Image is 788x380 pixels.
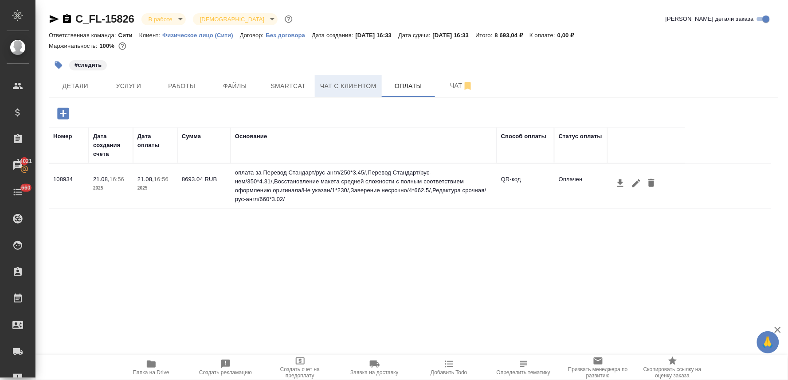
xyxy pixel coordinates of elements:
[93,132,129,159] div: Дата создания счета
[761,333,776,352] span: 🙏
[433,32,476,39] p: [DATE] 16:33
[154,176,169,182] p: 16:56
[629,175,644,192] button: Редактировать
[268,366,332,379] span: Создать счет на предоплату
[137,184,173,193] p: 2025
[118,32,139,39] p: Сити
[529,32,557,39] p: К оплате:
[137,176,154,182] p: 21.08,
[350,369,398,376] span: Заявка на доставку
[495,32,530,39] p: 8 693,04 ₽
[53,132,72,141] div: Номер
[312,32,355,39] p: Дата создания:
[612,175,629,192] button: Скачать
[440,80,483,91] span: Чат
[93,184,129,193] p: 2025
[231,164,497,208] td: оплата за Перевод Стандарт/рус-англ/250*3.45/,Перевод Стандарт/рус-нем/350*4.31/,Восстановление м...
[74,61,102,70] p: #следить
[133,369,169,376] span: Папка на Drive
[235,132,267,141] div: Основание
[139,32,162,39] p: Клиент:
[99,43,117,49] p: 100%
[463,81,473,91] svg: Отписаться
[49,32,118,39] p: Ответственная команда:
[51,105,75,123] button: Добавить оплату
[497,171,554,202] td: QR-код
[486,355,561,380] button: Определить тематику
[557,32,581,39] p: 0,00 ₽
[141,13,186,25] div: В работе
[497,369,550,376] span: Определить тематику
[641,366,705,379] span: Скопировать ссылку на оценку заказа
[110,176,124,182] p: 16:56
[68,61,108,68] span: следить
[162,31,240,39] a: Физическое лицо (Сити)
[137,132,173,150] div: Дата оплаты
[387,81,430,92] span: Оплаты
[266,31,312,39] a: Без договора
[75,13,134,25] a: C_FL-15826
[2,181,33,203] a: 660
[182,132,201,141] div: Сумма
[177,171,231,202] td: 8693.04 RUB
[320,81,376,92] span: Чат с клиентом
[431,369,467,376] span: Добавить Todo
[62,14,72,24] button: Скопировать ссылку
[193,13,278,25] div: В работе
[146,16,175,23] button: В работе
[566,366,630,379] span: Призвать менеджера по развитию
[161,81,203,92] span: Работы
[162,32,240,39] p: Физическое лицо (Сити)
[188,355,263,380] button: Создать рекламацию
[644,175,659,192] button: Удалить
[114,355,188,380] button: Папка на Drive
[554,171,608,202] td: Оплачен
[49,43,99,49] p: Маржинальность:
[2,155,33,177] a: 14021
[666,15,754,23] span: [PERSON_NAME] детали заказа
[93,176,110,182] p: 21.08,
[501,132,546,141] div: Способ оплаты
[107,81,150,92] span: Услуги
[16,183,36,192] span: 660
[49,55,68,75] button: Добавить тэг
[240,32,266,39] p: Договор:
[635,355,710,380] button: Скопировать ссылку на оценку заказа
[49,14,59,24] button: Скопировать ссылку для ЯМессенджера
[12,157,37,166] span: 14021
[197,16,267,23] button: [DEMOGRAPHIC_DATA]
[283,13,294,25] button: Доп статусы указывают на важность/срочность заказа
[49,171,89,202] td: 108934
[337,355,412,380] button: Заявка на доставку
[54,81,97,92] span: Детали
[475,32,494,39] p: Итого:
[356,32,399,39] p: [DATE] 16:33
[398,32,432,39] p: Дата сдачи:
[267,81,310,92] span: Smartcat
[561,355,635,380] button: Призвать менеджера по развитию
[412,355,486,380] button: Добавить Todo
[757,331,779,353] button: 🙏
[266,32,312,39] p: Без договора
[117,40,128,52] button: 1.54 RUB;
[559,132,602,141] div: Статус оплаты
[263,355,337,380] button: Создать счет на предоплату
[199,369,252,376] span: Создать рекламацию
[214,81,256,92] span: Файлы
